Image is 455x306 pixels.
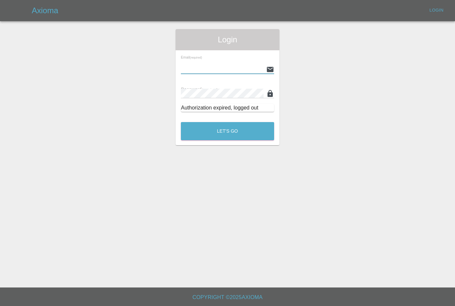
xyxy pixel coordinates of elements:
[426,5,447,16] a: Login
[181,87,218,92] span: Password
[181,34,274,45] span: Login
[181,122,274,140] button: Let's Go
[202,88,218,92] small: (required)
[5,293,450,302] h6: Copyright © 2025 Axioma
[190,56,202,59] small: (required)
[181,55,202,59] span: Email
[181,104,274,112] div: Authorization expired, logged out
[32,5,58,16] h5: Axioma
